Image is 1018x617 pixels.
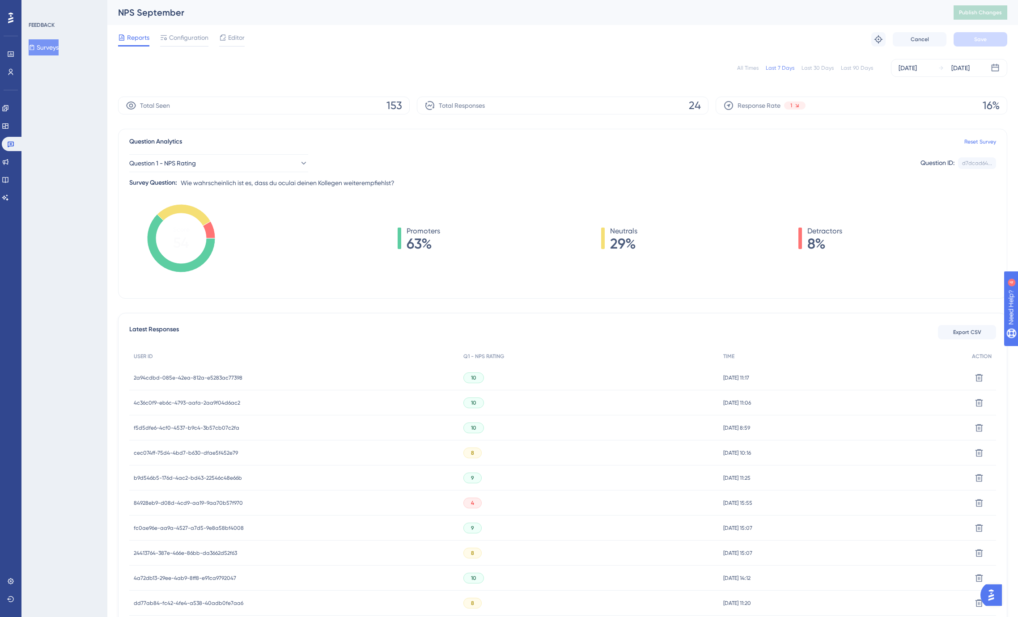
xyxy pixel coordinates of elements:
[962,160,992,167] div: d7dcad64...
[463,353,504,360] span: Q1 - NPS RATING
[972,353,992,360] span: ACTION
[807,226,842,237] span: Detractors
[134,549,237,557] span: 24413764-387e-466e-86bb-da3662d52f63
[723,353,734,360] span: TIME
[951,63,970,73] div: [DATE]
[790,102,792,109] span: 1
[173,226,190,233] tspan: Score
[723,399,751,406] span: [DATE] 11:06
[938,325,996,339] button: Export CSV
[471,499,474,507] span: 4
[134,524,244,532] span: fc0ae96e-aa9a-4527-a7d5-9e8a58bf4008
[723,424,750,431] span: [DATE] 8:59
[893,32,946,46] button: Cancel
[807,237,842,251] span: 8%
[134,399,240,406] span: 4c36c0f9-eb6c-4793-aafa-2aa9f04d6ac2
[173,234,189,251] tspan: 54
[29,39,59,55] button: Surveys
[169,32,208,43] span: Configuration
[127,32,149,43] span: Reports
[29,21,55,29] div: FEEDBACK
[723,474,751,482] span: [DATE] 11:25
[723,549,752,557] span: [DATE] 15:07
[471,424,476,431] span: 10
[723,575,751,582] span: [DATE] 14:12
[134,575,236,582] span: 4a72db13-29ee-4ab9-8ff8-e91ca9792047
[766,64,794,72] div: Last 7 Days
[911,36,929,43] span: Cancel
[953,329,981,336] span: Export CSV
[689,98,701,113] span: 24
[974,36,987,43] span: Save
[118,6,931,19] div: NPS September
[134,474,242,482] span: b9d546b5-176d-4ac2-bd43-22546c48e66b
[129,324,179,340] span: Latest Responses
[129,154,308,172] button: Question 1 - NPS Rating
[471,474,474,482] span: 9
[228,32,245,43] span: Editor
[723,449,751,456] span: [DATE] 10:16
[181,177,394,188] span: Wie wahrscheinlich ist es, dass du oculai deinen Kollegen weiterempfiehlst?
[134,600,243,607] span: dd77ab84-fc42-4fe4-a538-40adb0fe7aa6
[129,136,182,147] span: Question Analytics
[386,98,402,113] span: 153
[738,100,780,111] span: Response Rate
[471,524,474,532] span: 9
[954,5,1007,20] button: Publish Changes
[610,226,637,237] span: Neutrals
[471,399,476,406] span: 10
[439,100,485,111] span: Total Responses
[471,600,474,607] span: 8
[129,177,177,188] div: Survey Question:
[407,237,440,251] span: 63%
[723,499,752,507] span: [DATE] 15:55
[899,63,917,73] div: [DATE]
[140,100,170,111] span: Total Seen
[723,524,752,532] span: [DATE] 15:07
[980,582,1007,609] iframe: UserGuiding AI Assistant Launcher
[723,374,749,381] span: [DATE] 11:17
[959,9,1002,16] span: Publish Changes
[129,158,196,169] span: Question 1 - NPS Rating
[471,575,476,582] span: 10
[964,138,996,145] a: Reset Survey
[134,424,239,431] span: f5d5dfe6-4cf0-4537-b9c4-3b57cb07c2fa
[954,32,1007,46] button: Save
[983,98,1000,113] span: 16%
[610,237,637,251] span: 29%
[134,499,243,507] span: 84928eb9-d08d-4cd9-aa19-9aa70b57f970
[62,4,65,12] div: 4
[723,600,751,607] span: [DATE] 11:20
[134,353,153,360] span: USER ID
[737,64,759,72] div: All Times
[407,226,440,237] span: Promoters
[841,64,873,72] div: Last 90 Days
[802,64,834,72] div: Last 30 Days
[471,449,474,456] span: 8
[134,374,242,381] span: 2a94cdbd-085e-42ea-812a-e5283ac77398
[21,2,56,13] span: Need Help?
[471,549,474,557] span: 8
[471,374,476,381] span: 10
[920,157,954,169] div: Question ID:
[134,449,238,456] span: cec074ff-75d4-4bd7-b630-dfae5f452e79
